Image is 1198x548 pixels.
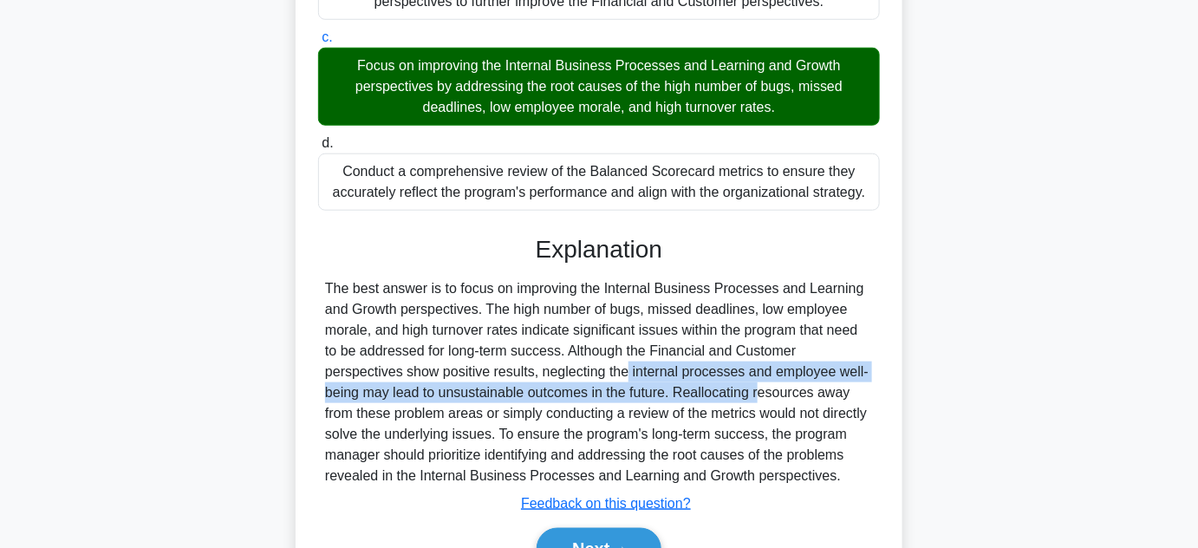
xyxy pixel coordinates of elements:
[329,235,869,264] h3: Explanation
[521,496,691,511] a: Feedback on this question?
[318,48,880,126] div: Focus on improving the Internal Business Processes and Learning and Growth perspectives by addres...
[322,135,333,150] span: d.
[322,29,332,44] span: c.
[325,278,873,486] div: The best answer is to focus on improving the Internal Business Processes and Learning and Growth ...
[318,153,880,211] div: Conduct a comprehensive review of the Balanced Scorecard metrics to ensure they accurately reflec...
